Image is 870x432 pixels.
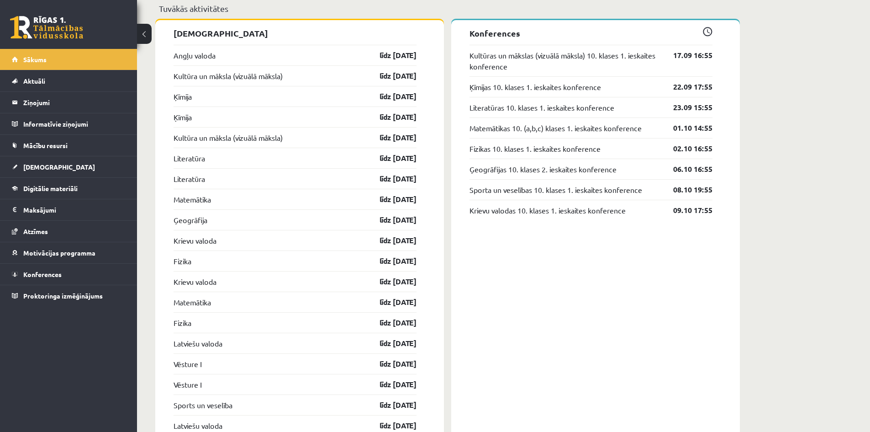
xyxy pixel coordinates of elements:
[174,235,216,246] a: Krievu valoda
[364,173,417,184] a: līdz [DATE]
[174,297,211,308] a: Matemātika
[659,81,712,92] a: 22.09 17:55
[469,27,712,39] p: Konferences
[174,214,207,225] a: Ģeogrāfija
[174,358,201,369] a: Vēsture I
[174,317,191,328] a: Fizika
[364,358,417,369] a: līdz [DATE]
[659,123,712,133] a: 01.10 14:55
[174,173,205,184] a: Literatūra
[12,70,126,91] a: Aktuāli
[469,50,659,72] a: Kultūras un mākslas (vizuālā māksla) 10. klases 1. ieskaites konference
[12,49,126,70] a: Sākums
[12,264,126,285] a: Konferences
[659,50,712,61] a: 17.09 16:55
[364,214,417,225] a: līdz [DATE]
[364,379,417,390] a: līdz [DATE]
[12,285,126,306] a: Proktoringa izmēģinājums
[12,242,126,263] a: Motivācijas programma
[364,132,417,143] a: līdz [DATE]
[174,27,417,39] p: [DEMOGRAPHIC_DATA]
[659,164,712,175] a: 06.10 16:55
[174,420,222,431] a: Latviešu valoda
[469,102,614,113] a: Literatūras 10. klases 1. ieskaites konference
[23,92,126,113] legend: Ziņojumi
[364,50,417,61] a: līdz [DATE]
[12,135,126,156] a: Mācību resursi
[469,184,642,195] a: Sporta un veselības 10. klases 1. ieskaites konference
[23,77,45,85] span: Aktuāli
[364,194,417,205] a: līdz [DATE]
[469,123,642,133] a: Matemātikas 10. (a,b,c) klases 1. ieskaites konference
[12,221,126,242] a: Atzīmes
[659,205,712,216] a: 09.10 17:55
[23,113,126,134] legend: Informatīvie ziņojumi
[174,256,191,267] a: Fizika
[23,199,126,220] legend: Maksājumi
[174,50,216,61] a: Angļu valoda
[12,113,126,134] a: Informatīvie ziņojumi
[364,297,417,308] a: līdz [DATE]
[23,292,103,300] span: Proktoringa izmēģinājums
[174,400,232,411] a: Sports un veselība
[12,199,126,220] a: Maksājumi
[174,153,205,164] a: Literatūra
[12,178,126,199] a: Digitālie materiāli
[364,91,417,102] a: līdz [DATE]
[10,16,83,39] a: Rīgas 1. Tālmācības vidusskola
[174,91,192,102] a: Ķīmija
[364,153,417,164] a: līdz [DATE]
[469,164,617,175] a: Ģeogrāfijas 10. klases 2. ieskaites konference
[174,194,211,205] a: Matemātika
[659,184,712,195] a: 08.10 19:55
[174,132,283,143] a: Kultūra un māksla (vizuālā māksla)
[364,256,417,267] a: līdz [DATE]
[23,249,95,257] span: Motivācijas programma
[469,205,626,216] a: Krievu valodas 10. klases 1. ieskaites konference
[23,55,47,64] span: Sākums
[364,235,417,246] a: līdz [DATE]
[23,163,95,171] span: [DEMOGRAPHIC_DATA]
[364,317,417,328] a: līdz [DATE]
[659,143,712,154] a: 02.10 16:55
[23,227,48,235] span: Atzīmes
[364,420,417,431] a: līdz [DATE]
[364,276,417,287] a: līdz [DATE]
[174,70,283,81] a: Kultūra un māksla (vizuālā māksla)
[364,338,417,349] a: līdz [DATE]
[364,112,417,123] a: līdz [DATE]
[159,2,736,15] p: Tuvākās aktivitātes
[469,81,601,92] a: Ķīmijas 10. klases 1. ieskaites konference
[174,112,192,123] a: Ķīmija
[364,70,417,81] a: līdz [DATE]
[23,270,62,278] span: Konferences
[23,184,78,192] span: Digitālie materiāli
[174,276,216,287] a: Krievu valoda
[469,143,601,154] a: Fizikas 10. klases 1. ieskaites konference
[12,156,126,177] a: [DEMOGRAPHIC_DATA]
[174,338,222,349] a: Latviešu valoda
[12,92,126,113] a: Ziņojumi
[23,141,68,149] span: Mācību resursi
[659,102,712,113] a: 23.09 15:55
[174,379,201,390] a: Vēsture I
[364,400,417,411] a: līdz [DATE]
